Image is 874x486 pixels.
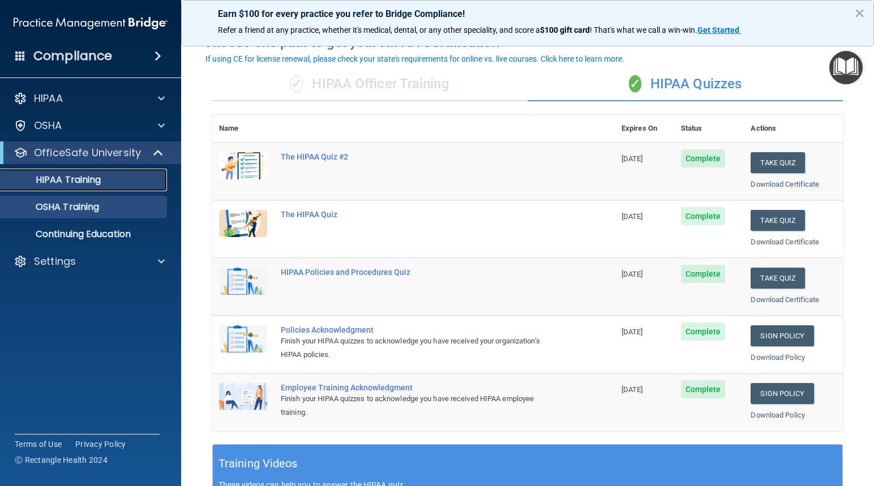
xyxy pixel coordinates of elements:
h4: Compliance [33,48,112,64]
span: Complete [681,380,726,398]
span: Complete [681,265,726,283]
div: If using CE for license renewal, please check your state's requirements for online vs. live cours... [205,55,624,63]
a: HIPAA [14,92,165,105]
span: Complete [681,322,726,341]
div: Finish your HIPAA quizzes to acknowledge you have received your organization’s HIPAA policies. [281,334,558,362]
button: If using CE for license renewal, please check your state's requirements for online vs. live cours... [204,53,626,64]
span: ✓ [290,75,303,92]
div: HIPAA Quizzes [528,67,843,101]
a: Get Started [697,25,741,35]
a: Download Certificate [751,295,819,304]
p: Settings [34,255,76,268]
span: [DATE] [622,212,643,221]
button: Take Quiz [751,152,805,173]
th: Expires On [615,115,674,143]
p: Continuing Education [7,229,162,240]
a: Terms of Use [15,438,62,450]
div: The HIPAA Quiz #2 [281,152,558,161]
a: Privacy Policy [75,438,126,450]
a: Sign Policy [751,383,813,404]
img: PMB logo [14,12,168,35]
a: Settings [14,255,165,268]
div: HIPAA Policies and Procedures Quiz [281,268,558,277]
th: Actions [744,115,843,143]
strong: $100 gift card [540,25,590,35]
p: HIPAA [34,92,63,105]
span: Refer a friend at any practice, whether it's medical, dental, or any other speciality, and score a [218,25,540,35]
span: Complete [681,149,726,167]
span: [DATE] [622,154,643,163]
p: HIPAA Training [7,174,101,186]
p: OfficeSafe University [34,146,141,160]
span: ✓ [629,75,641,92]
th: Name [212,115,274,143]
span: ! That's what we call a win-win. [590,25,697,35]
span: [DATE] [622,270,643,278]
div: Employee Training Acknowledgment [281,383,558,392]
h5: Training Videos [218,454,298,474]
button: Open Resource Center [829,51,863,84]
a: OSHA [14,119,165,132]
div: Policies Acknowledgment [281,325,558,334]
p: OSHA [34,119,62,132]
button: Take Quiz [751,210,805,231]
p: Earn $100 for every practice you refer to Bridge Compliance! [218,8,837,19]
a: Download Policy [751,411,805,419]
span: Complete [681,207,726,225]
button: Close [854,4,865,22]
a: OfficeSafe University [14,146,164,160]
a: Sign Policy [751,325,813,346]
button: Take Quiz [751,268,805,289]
a: Download Policy [751,353,805,362]
a: Download Certificate [751,238,819,246]
span: Ⓒ Rectangle Health 2024 [15,454,108,466]
a: Download Certificate [751,180,819,188]
p: OSHA Training [7,201,99,213]
div: The HIPAA Quiz [281,210,558,219]
div: HIPAA Officer Training [212,67,528,101]
strong: Get Started [697,25,739,35]
div: Finish your HIPAA quizzes to acknowledge you have received HIPAA employee training. [281,392,558,419]
span: [DATE] [622,385,643,394]
span: [DATE] [622,328,643,336]
th: Status [674,115,744,143]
